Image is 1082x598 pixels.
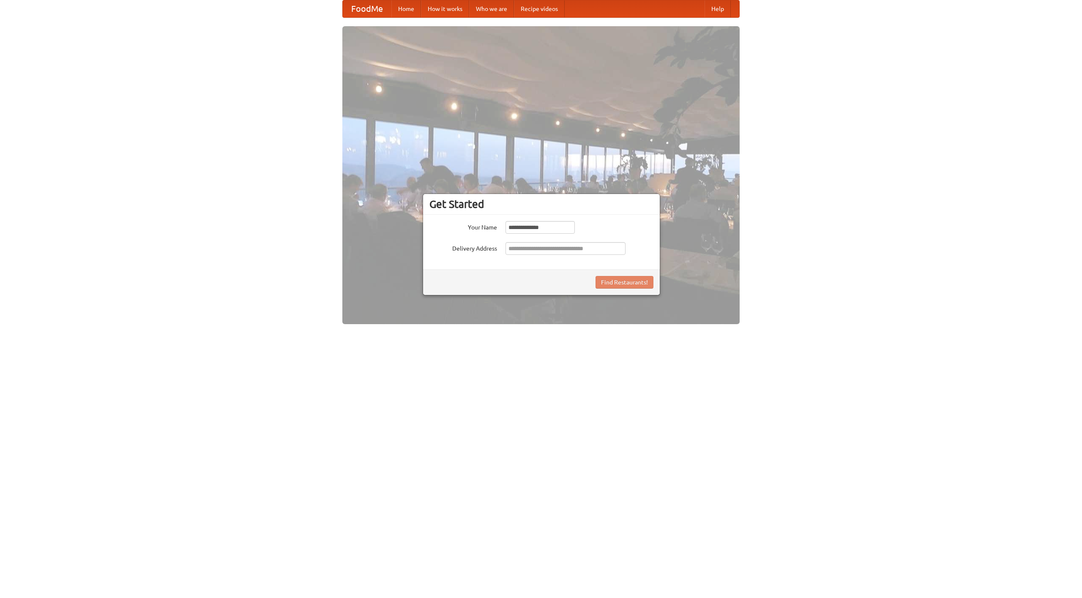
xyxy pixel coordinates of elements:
label: Delivery Address [429,242,497,253]
a: Home [391,0,421,17]
h3: Get Started [429,198,653,210]
a: Recipe videos [514,0,565,17]
a: Who we are [469,0,514,17]
a: How it works [421,0,469,17]
button: Find Restaurants! [596,276,653,289]
a: FoodMe [343,0,391,17]
a: Help [705,0,731,17]
label: Your Name [429,221,497,232]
